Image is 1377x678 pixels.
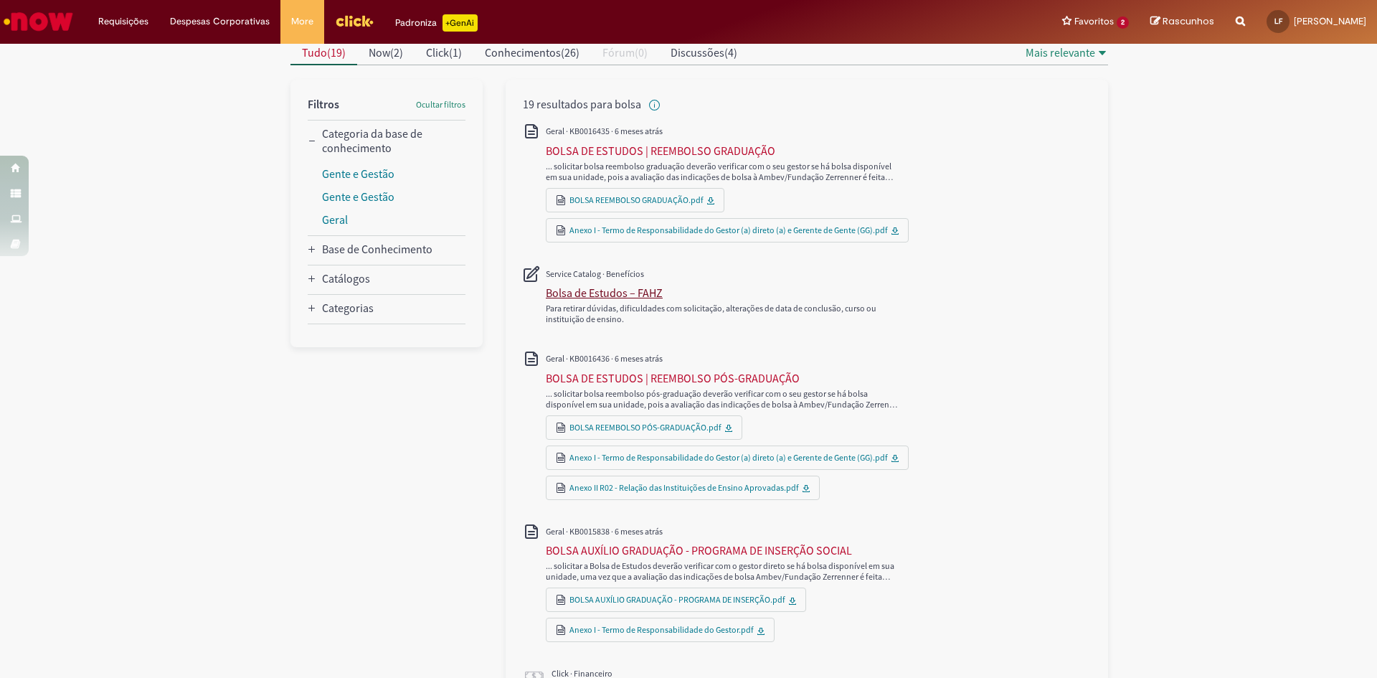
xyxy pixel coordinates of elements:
[1117,17,1129,29] span: 2
[1274,17,1282,26] span: LF
[98,14,148,29] span: Requisições
[1294,15,1366,27] span: [PERSON_NAME]
[291,14,313,29] span: More
[335,10,374,32] img: click_logo_yellow_360x200.png
[395,14,478,32] div: Padroniza
[1150,15,1214,29] a: Rascunhos
[1,7,75,36] img: ServiceNow
[1163,14,1214,28] span: Rascunhos
[170,14,270,29] span: Despesas Corporativas
[443,14,478,32] p: +GenAi
[1074,14,1114,29] span: Favoritos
